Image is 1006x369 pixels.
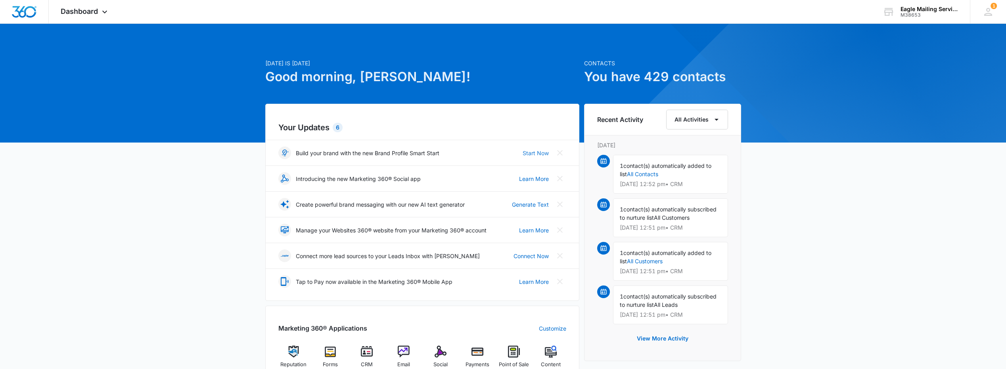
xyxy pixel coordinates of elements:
[296,252,480,260] p: Connect more lead sources to your Leads Inbox with [PERSON_NAME]
[512,200,549,209] a: Generate Text
[523,149,549,157] a: Start Now
[627,171,658,177] a: All Contacts
[901,12,958,18] div: account id
[554,198,566,211] button: Close
[296,200,465,209] p: Create powerful brand messaging with our new AI text generator
[620,312,721,318] p: [DATE] 12:51 pm • CRM
[620,293,623,300] span: 1
[666,110,728,129] button: All Activities
[991,3,997,9] span: 1
[265,67,579,86] h1: Good morning, [PERSON_NAME]!
[620,293,717,308] span: contact(s) automatically subscribed to nurture list
[620,249,623,256] span: 1
[280,361,307,369] span: Reputation
[296,175,421,183] p: Introducing the new Marketing 360® Social app
[620,181,721,187] p: [DATE] 12:52 pm • CRM
[499,361,529,369] span: Point of Sale
[323,361,338,369] span: Forms
[278,122,566,133] h2: Your Updates
[654,301,678,308] span: All Leads
[519,278,549,286] a: Learn More
[554,224,566,236] button: Close
[296,278,452,286] p: Tap to Pay now available in the Marketing 360® Mobile App
[466,361,489,369] span: Payments
[620,206,717,221] span: contact(s) automatically subscribed to nurture list
[654,214,690,221] span: All Customers
[620,249,711,264] span: contact(s) automatically added to list
[584,59,741,67] p: Contacts
[61,7,98,15] span: Dashboard
[901,6,958,12] div: account name
[541,361,561,369] span: Content
[554,249,566,262] button: Close
[265,59,579,67] p: [DATE] is [DATE]
[554,172,566,185] button: Close
[278,323,367,333] h2: Marketing 360® Applications
[627,258,663,264] a: All Customers
[584,67,741,86] h1: You have 429 contacts
[620,162,623,169] span: 1
[597,115,643,124] h6: Recent Activity
[620,268,721,274] p: [DATE] 12:51 pm • CRM
[620,162,711,177] span: contact(s) automatically added to list
[620,206,623,213] span: 1
[296,149,439,157] p: Build your brand with the new Brand Profile Smart Start
[597,141,728,149] p: [DATE]
[991,3,997,9] div: notifications count
[361,361,373,369] span: CRM
[519,226,549,234] a: Learn More
[514,252,549,260] a: Connect Now
[296,226,487,234] p: Manage your Websites 360® website from your Marketing 360® account
[620,225,721,230] p: [DATE] 12:51 pm • CRM
[554,146,566,159] button: Close
[539,324,566,333] a: Customize
[397,361,410,369] span: Email
[554,275,566,288] button: Close
[519,175,549,183] a: Learn More
[629,329,696,348] button: View More Activity
[333,123,343,132] div: 6
[433,361,448,369] span: Social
